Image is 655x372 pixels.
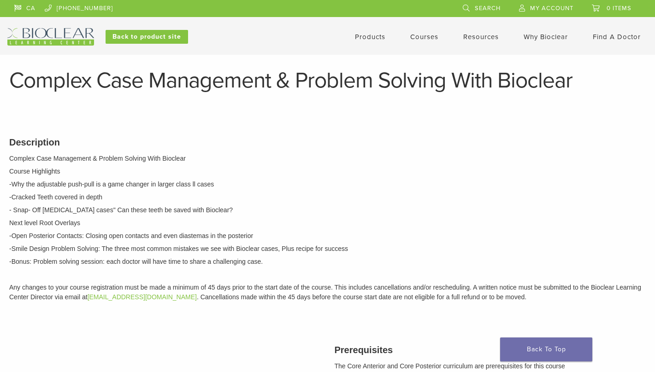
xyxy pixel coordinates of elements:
p: -Cracked Teeth covered in depth [9,192,646,202]
a: Products [355,33,385,41]
a: Find A Doctor [593,33,641,41]
a: Back to product site [106,30,188,44]
p: Complex Case Management & Problem Solving With Bioclear [9,154,646,163]
span: Any changes to your course registration must be made a minimum of 45 days prior to the start date... [9,284,641,301]
h3: Description [9,135,646,149]
span: 0 items [607,5,631,12]
p: -Bonus: Problem solving session: each doctor will have time to share a challenging case. [9,257,646,267]
p: -Smile Design Problem Solving: The three most common mistakes we see with Bioclear cases, Plus re... [9,244,646,254]
span: Search [475,5,501,12]
p: Next level Root Overlays [9,218,646,228]
a: Back To Top [500,337,592,361]
p: Course Highlights [9,167,646,176]
a: Why Bioclear [524,33,568,41]
h1: Complex Case Management & Problem Solving With Bioclear [9,70,646,92]
img: Bioclear [7,28,94,46]
h3: Prerequisites [335,343,646,357]
p: -Why the adjustable push-pull is a game changer in larger class ll cases [9,180,646,189]
a: Courses [410,33,438,41]
span: My Account [530,5,573,12]
a: [EMAIL_ADDRESS][DOMAIN_NAME] [88,293,197,301]
p: -Open Posterior Contacts: Closing open contacts and even diastemas in the posterior [9,231,646,241]
a: Resources [463,33,499,41]
p: - Snap- Off [MEDICAL_DATA] cases" Can these teeth be saved with Bioclear? [9,205,646,215]
p: The Core Anterior and Core Posterior curriculum are prerequisites for this course [335,361,646,371]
